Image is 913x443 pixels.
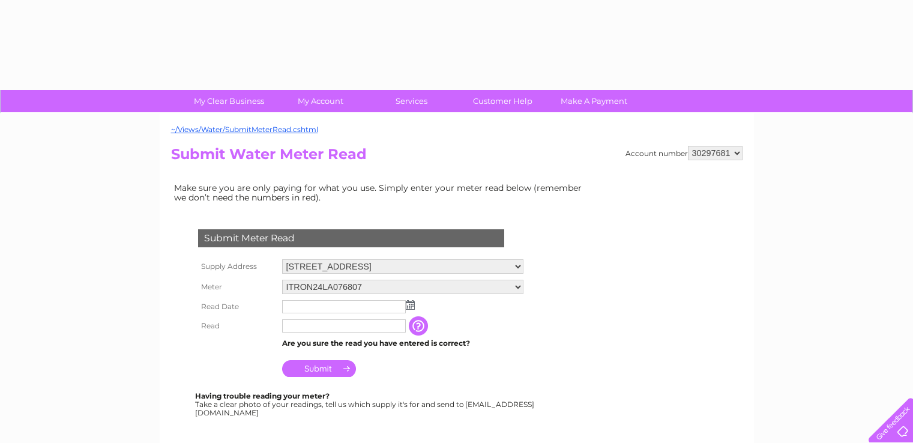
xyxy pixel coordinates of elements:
[195,392,536,417] div: Take a clear photo of your readings, tell us which supply it's for and send to [EMAIL_ADDRESS][DO...
[195,316,279,336] th: Read
[409,316,430,336] input: Information
[544,90,643,112] a: Make A Payment
[171,125,318,134] a: ~/Views/Water/SubmitMeterRead.cshtml
[195,256,279,277] th: Supply Address
[171,180,591,205] td: Make sure you are only paying for what you use. Simply enter your meter read below (remember we d...
[195,297,279,316] th: Read Date
[279,336,526,351] td: Are you sure the read you have entered is correct?
[271,90,370,112] a: My Account
[362,90,461,112] a: Services
[282,360,356,377] input: Submit
[171,146,743,169] h2: Submit Water Meter Read
[625,146,743,160] div: Account number
[179,90,279,112] a: My Clear Business
[195,277,279,297] th: Meter
[195,391,330,400] b: Having trouble reading your meter?
[453,90,552,112] a: Customer Help
[198,229,504,247] div: Submit Meter Read
[406,300,415,310] img: ...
